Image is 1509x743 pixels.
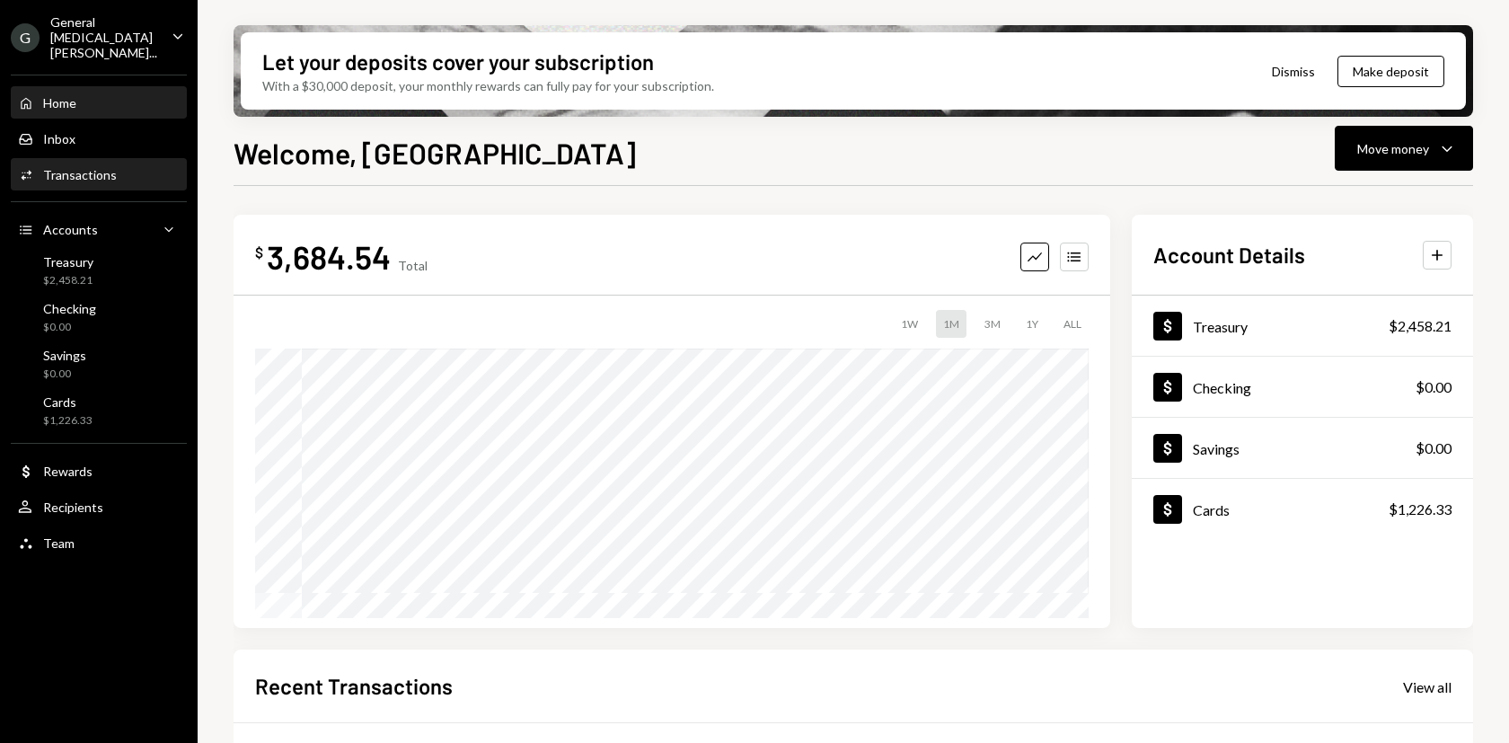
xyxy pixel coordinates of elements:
[1416,376,1452,398] div: $0.00
[1019,310,1046,338] div: 1Y
[43,167,117,182] div: Transactions
[11,342,187,385] a: Savings$0.00
[11,122,187,155] a: Inbox
[11,455,187,487] a: Rewards
[1249,50,1337,93] button: Dismiss
[1357,139,1429,158] div: Move money
[11,23,40,52] div: G
[255,671,453,701] h2: Recent Transactions
[11,158,187,190] a: Transactions
[262,47,654,76] div: Let your deposits cover your subscription
[1403,678,1452,696] div: View all
[1403,677,1452,696] a: View all
[1193,501,1230,518] div: Cards
[1337,56,1444,87] button: Make deposit
[234,135,636,171] h1: Welcome, [GEOGRAPHIC_DATA]
[43,301,96,316] div: Checking
[11,213,187,245] a: Accounts
[936,310,966,338] div: 1M
[398,258,428,273] div: Total
[1193,440,1240,457] div: Savings
[43,464,93,479] div: Rewards
[262,76,714,95] div: With a $30,000 deposit, your monthly rewards can fully pay for your subscription.
[1132,479,1473,539] a: Cards$1,226.33
[1335,126,1473,171] button: Move money
[1153,240,1305,270] h2: Account Details
[1389,499,1452,520] div: $1,226.33
[43,320,96,335] div: $0.00
[1132,296,1473,356] a: Treasury$2,458.21
[43,222,98,237] div: Accounts
[11,86,187,119] a: Home
[43,348,86,363] div: Savings
[1056,310,1089,338] div: ALL
[977,310,1008,338] div: 3M
[43,131,75,146] div: Inbox
[43,367,86,382] div: $0.00
[1132,357,1473,417] a: Checking$0.00
[267,236,391,277] div: 3,684.54
[43,394,93,410] div: Cards
[50,14,157,60] div: General [MEDICAL_DATA][PERSON_NAME]...
[11,526,187,559] a: Team
[894,310,925,338] div: 1W
[255,243,263,261] div: $
[11,389,187,432] a: Cards$1,226.33
[11,296,187,339] a: Checking$0.00
[1193,318,1248,335] div: Treasury
[1389,315,1452,337] div: $2,458.21
[43,95,76,111] div: Home
[11,491,187,523] a: Recipients
[11,249,187,292] a: Treasury$2,458.21
[43,254,93,270] div: Treasury
[43,273,93,288] div: $2,458.21
[43,413,93,429] div: $1,226.33
[1416,438,1452,459] div: $0.00
[43,535,75,551] div: Team
[1132,418,1473,478] a: Savings$0.00
[1193,379,1251,396] div: Checking
[43,500,103,515] div: Recipients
